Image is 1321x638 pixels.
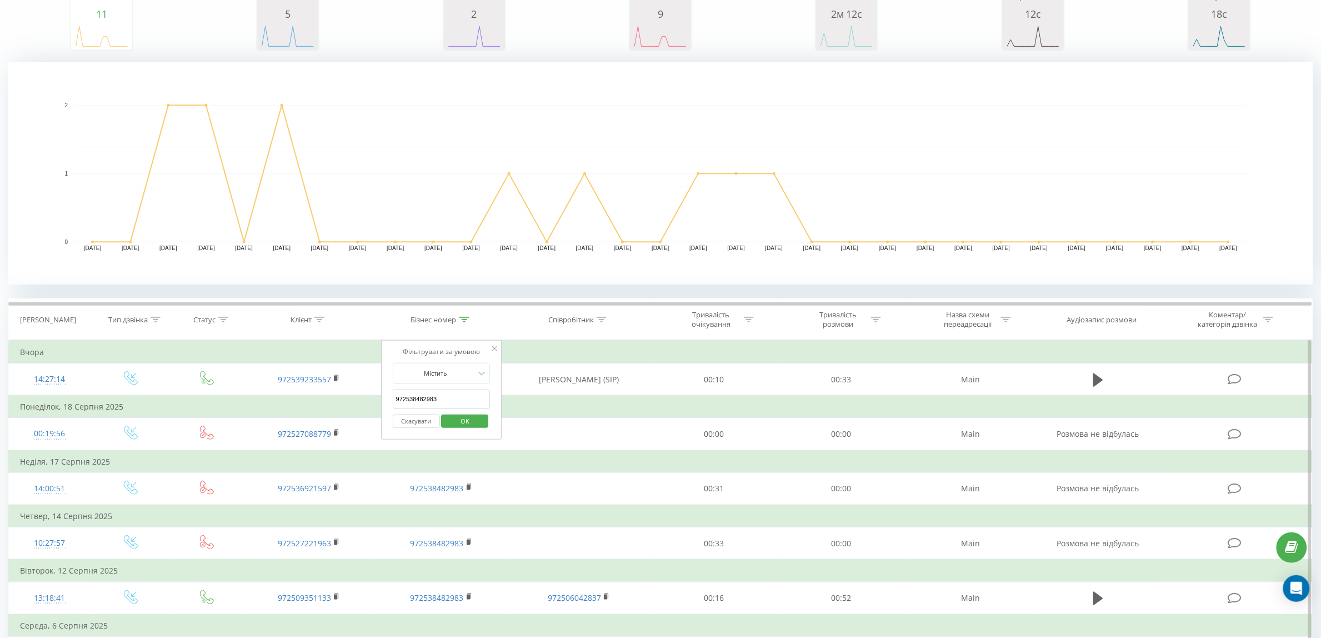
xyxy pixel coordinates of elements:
text: [DATE] [273,246,291,252]
div: Коментар/категорія дзвінка [1195,310,1260,329]
text: [DATE] [879,246,897,252]
td: Main [905,472,1037,505]
td: 00:33 [778,363,905,396]
svg: A chart. [1192,19,1247,53]
text: [DATE] [501,246,518,252]
td: Вівторок, 12 Серпня 2025 [9,560,1313,582]
td: Середа, 6 Серпня 2025 [9,615,1313,637]
text: [DATE] [1220,246,1238,252]
svg: A chart. [819,19,874,53]
td: 00:00 [778,527,905,560]
text: [DATE] [728,246,745,252]
div: Статус [193,315,216,325]
a: 972506042837 [548,592,601,603]
text: [DATE] [1068,246,1086,252]
text: [DATE] [235,246,253,252]
text: [DATE] [576,246,594,252]
td: 00:00 [778,472,905,505]
a: 972538482983 [411,483,464,494]
text: [DATE] [159,246,177,252]
text: [DATE] [652,246,669,252]
span: Розмова не відбулась [1057,428,1139,439]
svg: A chart. [1005,19,1061,53]
td: Main [905,582,1037,615]
div: 14:27:14 [20,368,79,390]
div: Open Intercom Messenger [1283,575,1310,602]
text: [DATE] [993,246,1010,252]
a: 972527221963 [278,538,331,549]
svg: A chart. [447,19,502,53]
text: [DATE] [387,246,404,252]
text: [DATE] [197,246,215,252]
td: 00:16 [650,582,777,615]
text: [DATE] [424,246,442,252]
svg: A chart. [74,19,129,53]
text: [DATE] [349,246,367,252]
div: 11 [74,8,129,19]
div: 13:18:41 [20,587,79,609]
text: [DATE] [1144,246,1162,252]
div: Клієнт [291,315,312,325]
td: Main [905,527,1037,560]
td: Main [905,418,1037,451]
a: 972509351133 [278,592,331,603]
a: 972536921597 [278,483,331,494]
td: [PERSON_NAME] (SIP) [508,363,651,396]
span: Розмова не відбулась [1057,483,1139,494]
div: 14:00:51 [20,478,79,500]
text: [DATE] [841,246,859,252]
button: Скасувати [393,415,440,428]
div: 10:27:57 [20,532,79,554]
td: Main [905,363,1037,396]
td: 00:52 [778,582,905,615]
td: 00:00 [778,418,905,451]
td: Четвер, 14 Серпня 2025 [9,505,1313,527]
td: 00:10 [650,363,777,396]
div: Бізнес номер [411,315,457,325]
div: 2м 12с [819,8,874,19]
svg: A chart. [633,19,688,53]
text: 2 [64,102,68,108]
div: Аудіозапис розмови [1067,315,1137,325]
div: Тривалість розмови [809,310,868,329]
a: 972539233557 [278,374,331,385]
td: Понеділок, 18 Серпня 2025 [9,396,1313,418]
text: [DATE] [122,246,139,252]
svg: A chart. [260,19,316,53]
td: 00:31 [650,472,777,505]
div: [PERSON_NAME] [20,315,76,325]
text: [DATE] [917,246,934,252]
td: Вчора [9,341,1313,363]
div: 9 [633,8,688,19]
text: [DATE] [614,246,632,252]
svg: A chart. [8,62,1313,285]
text: [DATE] [1182,246,1200,252]
text: [DATE] [803,246,821,252]
text: [DATE] [538,246,556,252]
span: Розмова не відбулась [1057,538,1139,549]
div: Назва схеми переадресації [939,310,998,329]
text: [DATE] [955,246,973,252]
text: [DATE] [765,246,783,252]
div: 00:19:56 [20,423,79,445]
td: 00:33 [650,527,777,560]
a: 972538482983 [411,592,464,603]
button: OK [442,415,489,428]
text: 1 [64,171,68,177]
a: 972527088779 [278,428,331,439]
text: [DATE] [1030,246,1048,252]
text: [DATE] [462,246,480,252]
div: Співробітник [548,315,594,325]
text: [DATE] [689,246,707,252]
td: Неділя, 17 Серпня 2025 [9,451,1313,473]
div: 12с [1005,8,1061,19]
div: Тип дзвінка [108,315,148,325]
div: Фільтрувати за умовою [393,346,491,357]
td: 00:00 [650,418,777,451]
